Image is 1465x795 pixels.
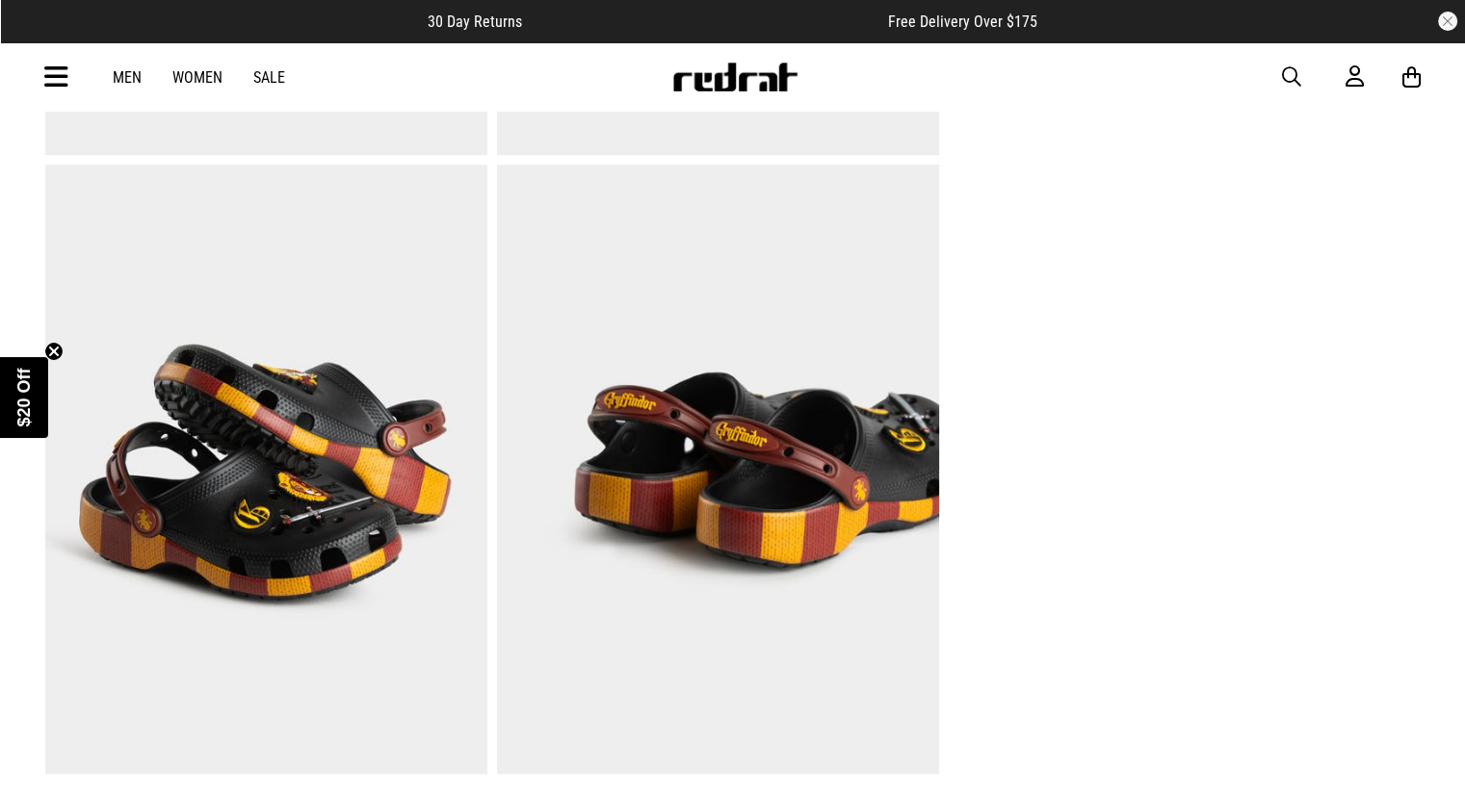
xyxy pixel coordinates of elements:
button: Open LiveChat chat widget [15,8,73,65]
img: Crocs Classic Gryffindor Clog - Kids in Multi [497,165,939,774]
a: Women [172,68,222,87]
button: Close teaser [44,342,64,361]
span: Free Delivery Over $175 [888,13,1037,31]
img: Redrat logo [671,63,798,91]
span: 30 Day Returns [428,13,522,31]
img: Crocs Classic Gryffindor Clog - Kids in Multi [45,165,487,774]
a: Men [113,68,142,87]
a: Sale [253,68,285,87]
span: $20 Off [14,368,34,426]
iframe: Customer reviews powered by Trustpilot [561,12,850,31]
